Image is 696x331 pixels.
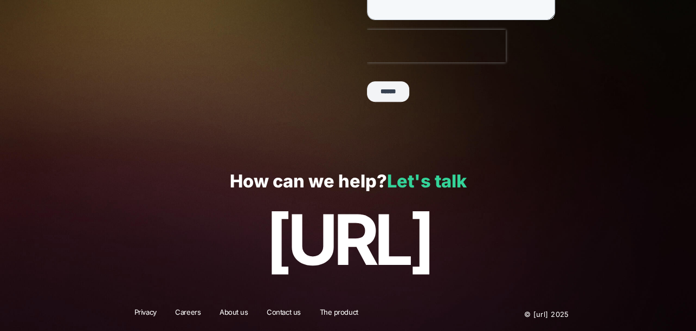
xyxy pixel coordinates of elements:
p: How can we help? [23,172,672,192]
a: About us [212,307,255,321]
a: Contact us [260,307,308,321]
a: Let's talk [386,171,466,192]
a: The product [312,307,365,321]
p: [URL] [23,201,672,279]
p: © [URL] 2025 [459,307,569,321]
a: Privacy [127,307,164,321]
a: Careers [168,307,208,321]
